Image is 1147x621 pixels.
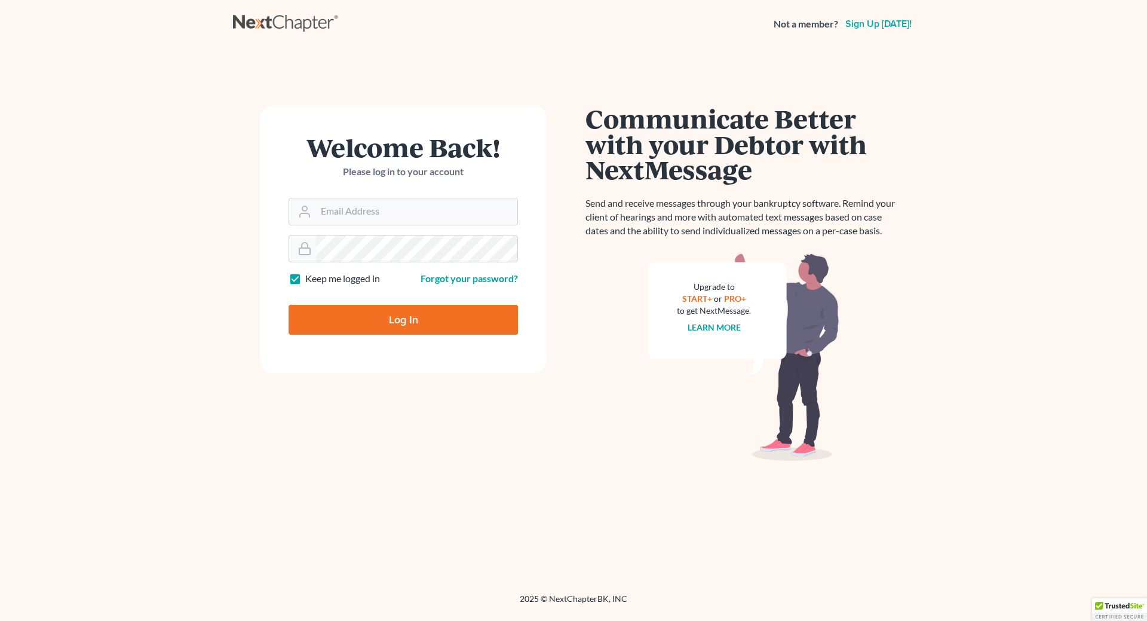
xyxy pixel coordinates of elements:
div: Upgrade to [677,281,751,293]
input: Log In [289,305,518,335]
div: to get NextMessage. [677,305,751,317]
div: TrustedSite Certified [1092,598,1147,621]
a: Learn more [688,322,741,332]
a: Forgot your password? [421,273,518,284]
p: Please log in to your account [289,165,518,179]
p: Send and receive messages through your bankruptcy software. Remind your client of hearings and mo... [585,197,902,238]
label: Keep me logged in [305,272,380,286]
a: PRO+ [724,293,746,304]
div: 2025 © NextChapterBK, INC [233,593,914,614]
h1: Communicate Better with your Debtor with NextMessage [585,106,902,182]
a: START+ [682,293,712,304]
strong: Not a member? [774,17,838,31]
span: or [714,293,722,304]
a: Sign up [DATE]! [843,19,914,29]
input: Email Address [316,198,517,225]
img: nextmessage_bg-59042aed3d76b12b5cd301f8e5b87938c9018125f34e5fa2b7a6b67550977c72.svg [648,252,839,461]
h1: Welcome Back! [289,134,518,160]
